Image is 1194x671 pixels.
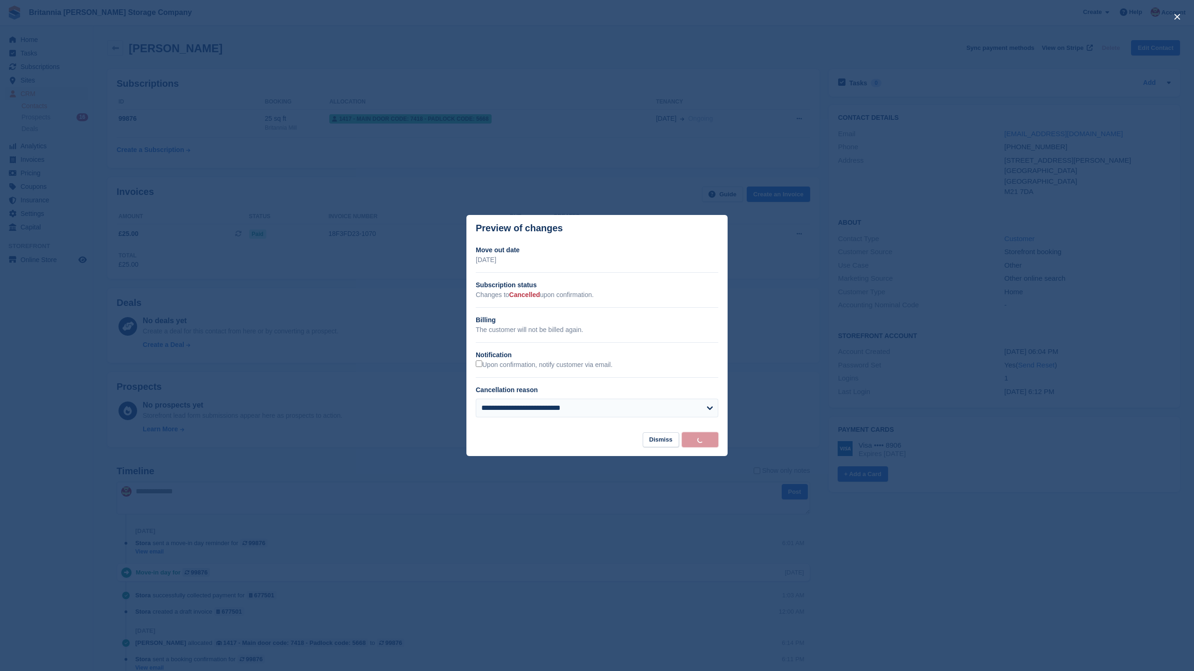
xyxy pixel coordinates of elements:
h2: Notification [476,350,718,360]
label: Upon confirmation, notify customer via email. [476,360,612,369]
label: Cancellation reason [476,386,538,394]
p: The customer will not be billed again. [476,325,718,335]
span: Cancelled [509,291,540,298]
h2: Move out date [476,245,718,255]
button: Dismiss [643,432,679,448]
p: [DATE] [476,255,718,265]
h2: Subscription status [476,280,718,290]
button: close [1170,9,1185,24]
input: Upon confirmation, notify customer via email. [476,360,482,367]
p: Changes to upon confirmation. [476,290,718,300]
p: Preview of changes [476,223,563,234]
h2: Billing [476,315,718,325]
